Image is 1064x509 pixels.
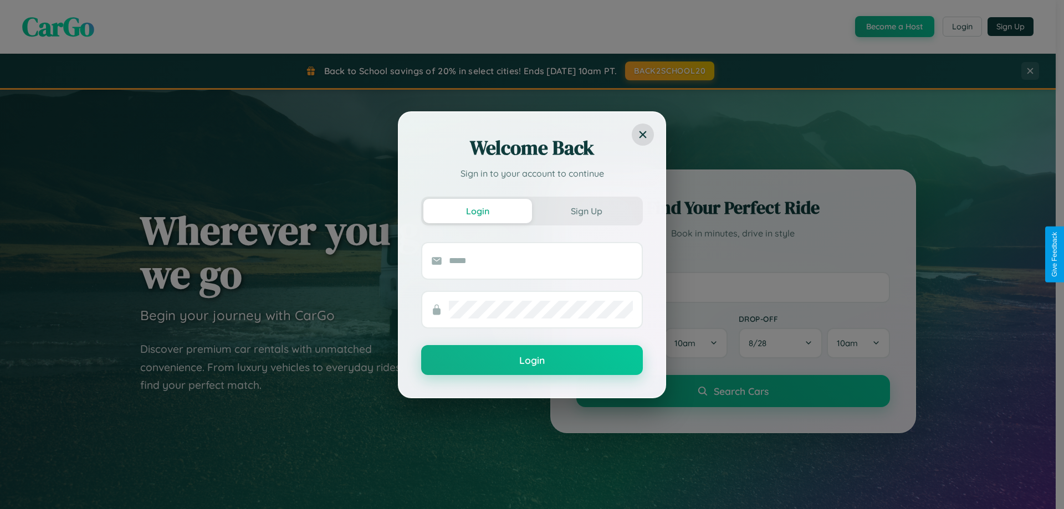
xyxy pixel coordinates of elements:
[421,167,643,180] p: Sign in to your account to continue
[421,345,643,375] button: Login
[1051,232,1058,277] div: Give Feedback
[423,199,532,223] button: Login
[532,199,641,223] button: Sign Up
[421,135,643,161] h2: Welcome Back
